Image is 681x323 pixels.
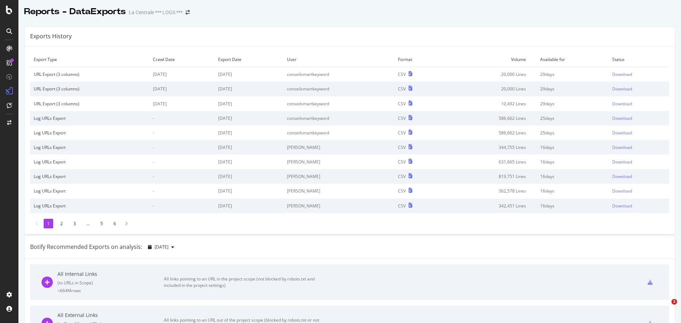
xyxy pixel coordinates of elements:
div: Download [612,188,632,194]
a: Download [612,159,666,165]
div: Download [612,86,632,92]
td: [DATE] [215,155,283,169]
div: Log URLs Export [34,144,146,150]
td: 25 days [537,111,609,126]
td: 20,000 Lines [443,67,537,82]
td: [PERSON_NAME] [283,140,394,155]
a: Download [612,86,666,92]
div: CSV [398,188,406,194]
li: 1 [44,219,53,228]
td: 344,755 Lines [443,140,537,155]
a: Download [612,71,666,77]
a: Download [612,144,666,150]
td: 29 days [537,67,609,82]
td: 16 days [537,140,609,155]
td: - [149,126,215,140]
td: Export Type [30,52,149,67]
td: 586,662 Lines [443,111,537,126]
div: Log URLs Export [34,173,146,179]
div: CSV [398,173,406,179]
td: 16 days [537,169,609,184]
a: Download [612,101,666,107]
a: Download [612,188,666,194]
div: URL Export (3 columns) [34,101,146,107]
div: Log URLs Export [34,130,146,136]
div: All External Links [57,312,164,319]
td: [PERSON_NAME] [283,184,394,198]
li: 2 [57,219,66,228]
div: Log URLs Export [34,159,146,165]
button: [DATE] [145,241,177,253]
div: CSV [398,203,406,209]
td: 10,492 Lines [443,96,537,111]
div: Download [612,115,632,121]
td: 29 days [537,96,609,111]
td: - [149,155,215,169]
td: [DATE] [149,96,215,111]
div: CSV [398,101,406,107]
div: CSV [398,159,406,165]
td: Crawl Date [149,52,215,67]
td: conseilsmartkeyword [283,126,394,140]
td: - [149,111,215,126]
a: Download [612,115,666,121]
div: Reports - DataExports [24,6,126,18]
div: Log URLs Export [34,203,146,209]
td: Volume [443,52,537,67]
li: 3 [70,219,79,228]
td: [DATE] [215,82,283,96]
iframe: Intercom live chat [657,299,674,316]
td: - [149,184,215,198]
td: [PERSON_NAME] [283,169,394,184]
div: Botify Recommended Exports on analysis: [30,243,142,251]
td: User [283,52,394,67]
div: CSV [398,86,406,92]
td: - [149,169,215,184]
td: Available for [537,52,609,67]
td: [DATE] [149,82,215,96]
li: ... [83,219,93,228]
span: 1 [671,299,677,305]
td: [PERSON_NAME] [283,155,394,169]
a: Download [612,203,666,209]
div: Download [612,101,632,107]
div: URL Export (3 columns) [34,71,146,77]
td: 16 days [537,155,609,169]
td: [DATE] [215,140,283,155]
div: ( to URLs in Scope ) [57,280,164,286]
div: csv-export [648,280,653,285]
span: 2025 Jan. 7th [155,244,168,250]
td: conseilsmartkeyword [283,111,394,126]
td: [PERSON_NAME] [283,199,394,213]
div: All Internal Links [57,271,164,278]
td: [DATE] [215,96,283,111]
td: 20,000 Lines [443,82,537,96]
div: CSV [398,144,406,150]
div: Download [612,159,632,165]
td: 29 days [537,82,609,96]
td: [DATE] [215,199,283,213]
td: 25 days [537,126,609,140]
td: conseilsmartkeyword [283,96,394,111]
td: 362,578 Lines [443,184,537,198]
div: Log URLs Export [34,188,146,194]
a: Download [612,130,666,136]
li: 5 [97,219,106,228]
td: [DATE] [215,184,283,198]
div: CSV [398,130,406,136]
div: URL Export (3 columns) [34,86,146,92]
td: 819,751 Lines [443,169,537,184]
div: CSV [398,115,406,121]
div: arrow-right-arrow-left [186,10,190,15]
td: 16 days [537,199,609,213]
div: Download [612,71,632,77]
td: [DATE] [215,169,283,184]
td: Status [609,52,669,67]
li: 6 [110,219,120,228]
div: CSV [398,71,406,77]
td: 631,665 Lines [443,155,537,169]
td: Export Date [215,52,283,67]
div: Download [612,203,632,209]
div: Download [612,173,632,179]
td: conseilsmartkeyword [283,82,394,96]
